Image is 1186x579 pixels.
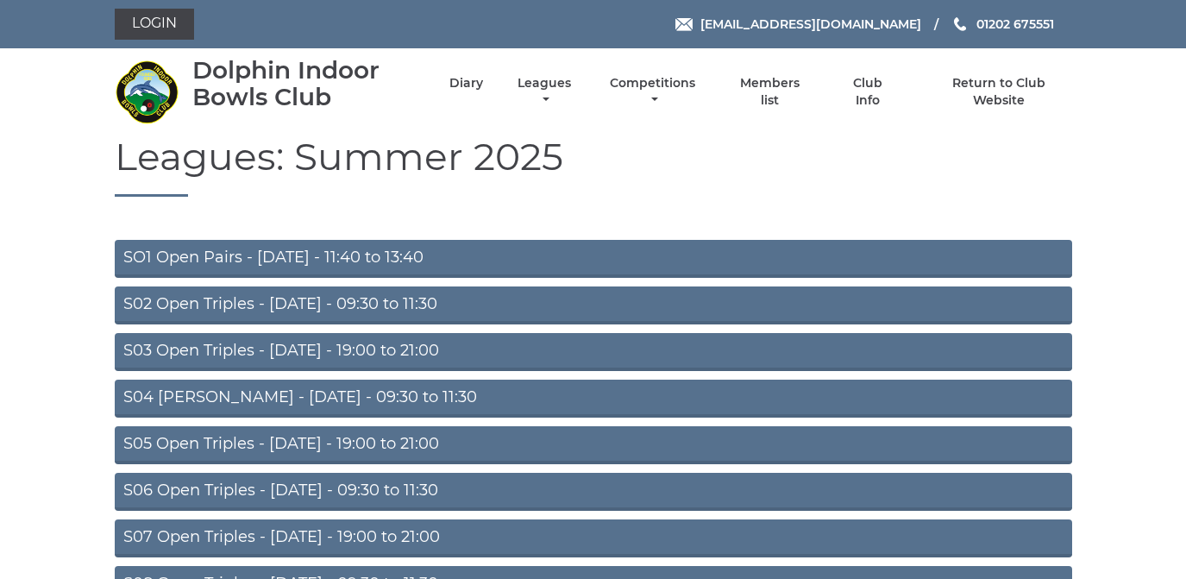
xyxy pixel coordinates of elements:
[730,75,809,109] a: Members list
[115,380,1072,418] a: S04 [PERSON_NAME] - [DATE] - 09:30 to 11:30
[115,519,1072,557] a: S07 Open Triples - [DATE] - 19:00 to 21:00
[115,333,1072,371] a: S03 Open Triples - [DATE] - 19:00 to 21:00
[115,286,1072,324] a: S02 Open Triples - [DATE] - 09:30 to 11:30
[115,240,1072,278] a: SO1 Open Pairs - [DATE] - 11:40 to 13:40
[951,15,1054,34] a: Phone us 01202 675551
[115,473,1072,511] a: S06 Open Triples - [DATE] - 09:30 to 11:30
[606,75,700,109] a: Competitions
[115,9,194,40] a: Login
[513,75,575,109] a: Leagues
[840,75,896,109] a: Club Info
[976,16,1054,32] span: 01202 675551
[926,75,1071,109] a: Return to Club Website
[115,60,179,124] img: Dolphin Indoor Bowls Club
[115,426,1072,464] a: S05 Open Triples - [DATE] - 19:00 to 21:00
[675,15,921,34] a: Email [EMAIL_ADDRESS][DOMAIN_NAME]
[675,18,693,31] img: Email
[954,17,966,31] img: Phone us
[115,135,1072,197] h1: Leagues: Summer 2025
[192,57,419,110] div: Dolphin Indoor Bowls Club
[700,16,921,32] span: [EMAIL_ADDRESS][DOMAIN_NAME]
[449,75,483,91] a: Diary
